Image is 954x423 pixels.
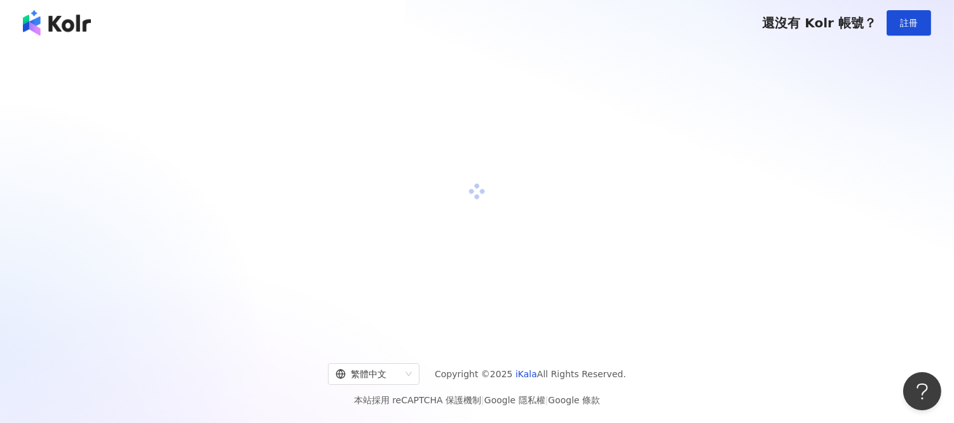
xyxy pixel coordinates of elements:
iframe: Help Scout Beacon - Open [903,372,941,410]
img: logo [23,10,91,36]
span: | [481,395,484,405]
a: Google 條款 [548,395,600,405]
div: 繁體中文 [336,364,400,384]
span: 還沒有 Kolr 帳號？ [762,15,876,31]
button: 註冊 [887,10,931,36]
span: Copyright © 2025 All Rights Reserved. [435,366,626,382]
span: 本站採用 reCAPTCHA 保護機制 [354,392,600,408]
a: iKala [515,369,537,379]
a: Google 隱私權 [484,395,545,405]
span: 註冊 [900,18,918,28]
span: | [545,395,549,405]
